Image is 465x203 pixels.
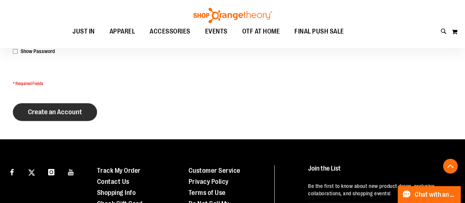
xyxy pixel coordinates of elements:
a: Visit our Instagram page [45,165,58,178]
span: Chat with an Expert [415,191,456,198]
span: ACCESSORIES [150,23,190,40]
a: Contact Us [97,178,129,185]
p: Be the first to know about new product drops, exclusive collaborations, and shopping events! [308,182,452,197]
span: Create an Account [28,108,82,116]
button: Create an Account [13,103,97,121]
span: APPAREL [110,23,135,40]
button: Chat with an Expert [398,186,461,203]
a: Visit our Youtube page [65,165,78,178]
a: Visit our Facebook page [6,165,18,178]
img: Shop Orangetheory [192,8,273,23]
a: Visit our X page [25,165,38,178]
span: Show Password [21,48,55,54]
a: Track My Order [97,167,141,174]
h4: Join the List [308,165,452,179]
a: Customer Service [189,167,240,174]
span: * Required Fields [13,81,233,87]
a: Privacy Policy [189,178,229,185]
a: Shopping Info [97,189,136,196]
button: Back To Top [443,159,458,174]
span: OTF AT HOME [242,23,280,40]
span: EVENTS [205,23,228,40]
span: JUST IN [72,23,95,40]
img: Twitter [28,169,35,176]
span: FINAL PUSH SALE [294,23,344,40]
a: Terms of Use [189,189,226,196]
